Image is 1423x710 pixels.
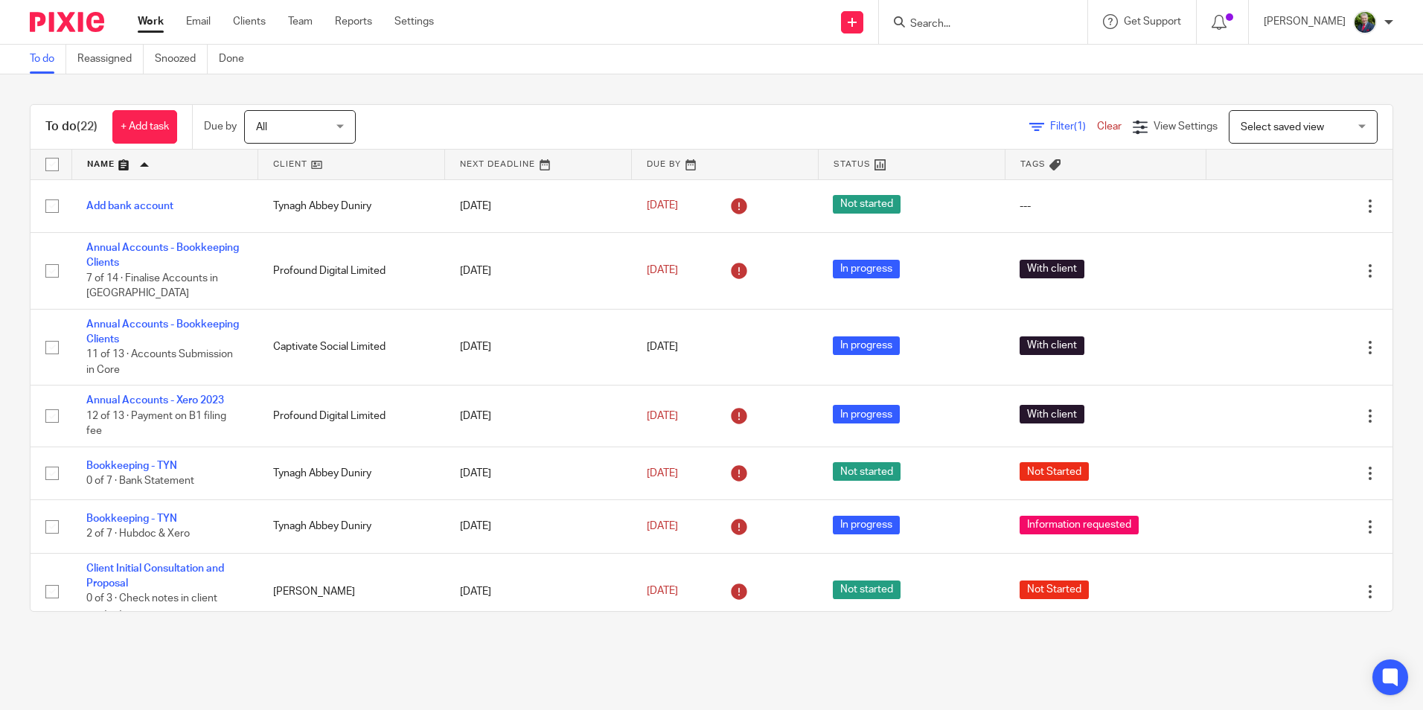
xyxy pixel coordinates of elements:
[833,516,900,534] span: In progress
[647,201,678,211] span: [DATE]
[258,447,445,499] td: Tynagh Abbey Duniry
[833,260,900,278] span: In progress
[1020,516,1139,534] span: Information requested
[647,521,678,531] span: [DATE]
[1020,260,1084,278] span: With client
[258,179,445,232] td: Tynagh Abbey Duniry
[86,273,218,299] span: 7 of 14 · Finalise Accounts in [GEOGRAPHIC_DATA]
[1097,121,1122,132] a: Clear
[833,405,900,423] span: In progress
[335,14,372,29] a: Reports
[112,110,177,144] a: + Add task
[258,386,445,447] td: Profound Digital Limited
[833,462,901,481] span: Not started
[258,232,445,309] td: Profound Digital Limited
[86,461,177,471] a: Bookkeeping - TYN
[86,395,224,406] a: Annual Accounts - Xero 2023
[647,266,678,276] span: [DATE]
[647,342,678,353] span: [DATE]
[86,319,239,345] a: Annual Accounts - Bookkeeping Clients
[647,411,678,421] span: [DATE]
[445,447,632,499] td: [DATE]
[86,411,226,437] span: 12 of 13 · Payment on B1 filing fee
[86,514,177,524] a: Bookkeeping - TYN
[833,336,900,355] span: In progress
[256,122,267,132] span: All
[833,581,901,599] span: Not started
[445,179,632,232] td: [DATE]
[1020,462,1089,481] span: Not Started
[219,45,255,74] a: Done
[1050,121,1097,132] span: Filter
[1353,10,1377,34] img: download.png
[86,529,190,540] span: 2 of 7 · Hubdoc & Xero
[45,119,97,135] h1: To do
[394,14,434,29] a: Settings
[647,468,678,479] span: [DATE]
[86,243,239,268] a: Annual Accounts - Bookkeeping Clients
[445,309,632,386] td: [DATE]
[1154,121,1218,132] span: View Settings
[86,563,224,589] a: Client Initial Consultation and Proposal
[445,386,632,447] td: [DATE]
[1074,121,1086,132] span: (1)
[138,14,164,29] a: Work
[155,45,208,74] a: Snoozed
[1020,581,1089,599] span: Not Started
[1020,160,1046,168] span: Tags
[258,553,445,630] td: [PERSON_NAME]
[204,119,237,134] p: Due by
[1264,14,1346,29] p: [PERSON_NAME]
[1020,199,1191,214] div: ---
[833,195,901,214] span: Not started
[445,500,632,553] td: [DATE]
[86,350,233,376] span: 11 of 13 · Accounts Submission in Core
[86,476,194,486] span: 0 of 7 · Bank Statement
[647,586,678,597] span: [DATE]
[1241,122,1324,132] span: Select saved view
[30,45,66,74] a: To do
[1020,336,1084,355] span: With client
[288,14,313,29] a: Team
[909,18,1043,31] input: Search
[77,121,97,132] span: (22)
[77,45,144,74] a: Reassigned
[86,594,217,620] span: 0 of 3 · Check notes in client contact
[233,14,266,29] a: Clients
[1124,16,1181,27] span: Get Support
[258,500,445,553] td: Tynagh Abbey Duniry
[86,201,173,211] a: Add bank account
[258,309,445,386] td: Captivate Social Limited
[445,553,632,630] td: [DATE]
[445,232,632,309] td: [DATE]
[30,12,104,32] img: Pixie
[186,14,211,29] a: Email
[1020,405,1084,423] span: With client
